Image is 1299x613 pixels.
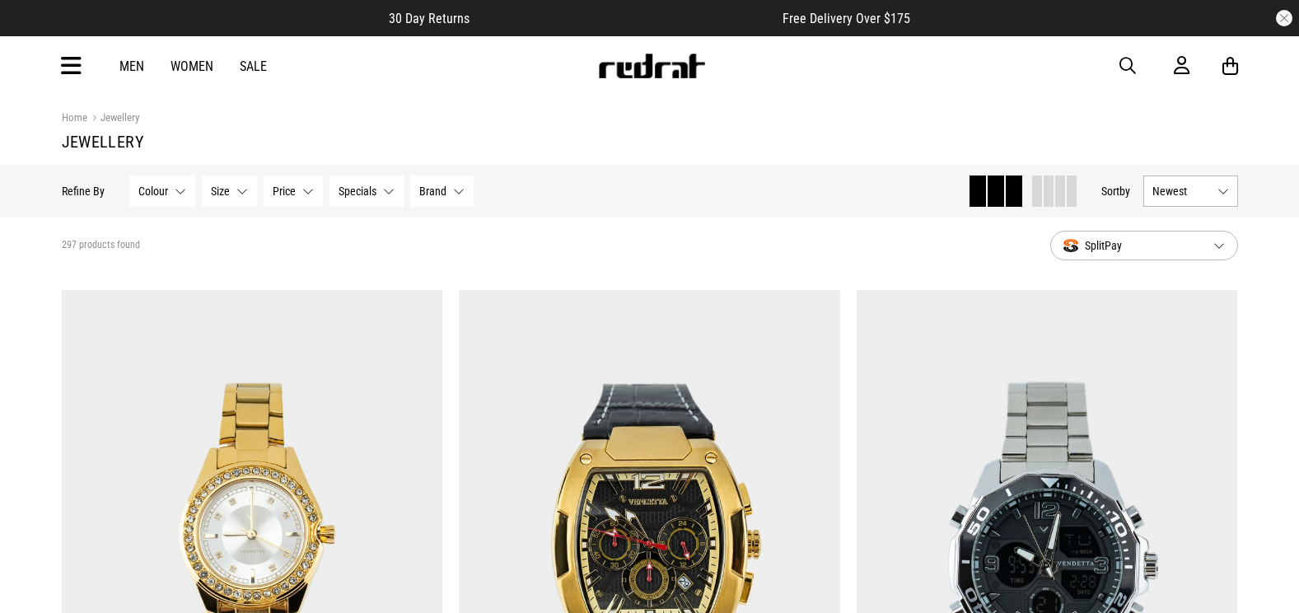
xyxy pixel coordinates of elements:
[410,175,474,207] button: Brand
[87,111,139,127] a: Jewellery
[1063,236,1200,255] span: SplitPay
[339,185,376,198] span: Specials
[129,175,195,207] button: Colour
[1143,175,1238,207] button: Newest
[419,185,446,198] span: Brand
[1063,239,1078,253] img: splitpay-icon.png
[240,58,267,74] a: Sale
[329,175,404,207] button: Specials
[597,54,706,78] img: Redrat logo
[1050,231,1238,260] button: SplitPay
[264,175,323,207] button: Price
[1119,185,1130,198] span: by
[62,132,1238,152] h1: Jewellery
[202,175,257,207] button: Size
[62,111,87,124] a: Home
[62,239,140,252] span: 297 products found
[783,11,910,26] span: Free Delivery Over $175
[1152,185,1211,198] span: Newest
[62,185,105,198] p: Refine By
[273,185,296,198] span: Price
[119,58,144,74] a: Men
[502,10,750,26] iframe: Customer reviews powered by Trustpilot
[211,185,230,198] span: Size
[138,185,168,198] span: Colour
[171,58,213,74] a: Women
[1101,181,1130,201] button: Sortby
[389,11,470,26] span: 30 Day Returns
